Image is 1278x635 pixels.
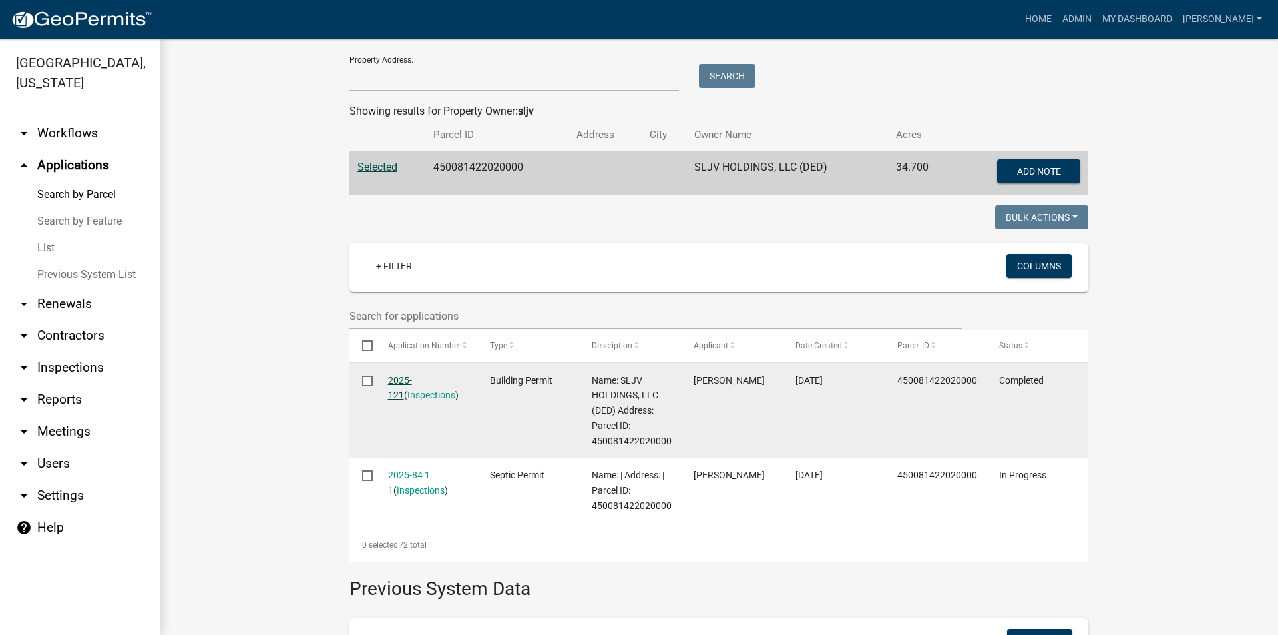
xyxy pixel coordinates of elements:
a: + Filter [365,254,423,278]
th: Address [568,119,642,151]
a: Inspections [407,390,455,400]
i: help [16,520,32,536]
span: Application Number [388,341,461,350]
a: 2025-84 1 1 [388,470,430,496]
span: 450081422020000 [897,375,977,386]
i: arrow_drop_up [16,157,32,173]
i: arrow_drop_down [16,392,32,408]
span: 450081422020000 [897,470,977,480]
div: 2 total [349,528,1088,562]
span: Parcel ID [897,341,929,350]
button: Columns [1006,254,1072,278]
th: Owner Name [686,119,888,151]
td: SLJV HOLDINGS, LLC (DED) [686,151,888,195]
a: Home [1020,7,1057,32]
div: Showing results for Property Owner: [349,103,1088,119]
div: ( ) [388,468,465,498]
a: 2025-121 [388,375,412,401]
span: Name: | Address: | Parcel ID: 450081422020000 [592,470,672,511]
span: Travis Bud Witt [694,470,765,480]
span: Caleb Roney [694,375,765,386]
i: arrow_drop_down [16,456,32,472]
i: arrow_drop_down [16,424,32,440]
td: 34.700 [888,151,954,195]
a: Selected [357,161,397,173]
button: Bulk Actions [995,205,1088,229]
a: [PERSON_NAME] [1177,7,1267,32]
h3: Previous System Data [349,562,1088,603]
span: Name: SLJV HOLDINGS, LLC (DED) Address: Parcel ID: 450081422020000 [592,375,672,446]
i: arrow_drop_down [16,360,32,376]
span: Date Created [795,341,842,350]
span: Type [490,341,507,350]
span: Building Permit [490,375,552,386]
i: arrow_drop_down [16,296,32,312]
button: Add Note [997,159,1080,183]
span: Add Note [1016,166,1060,177]
input: Search for applications [349,303,962,330]
span: 09/30/2025 [795,470,823,480]
span: Applicant [694,341,728,350]
span: 10/07/2025 [795,375,823,386]
datatable-header-cell: Applicant [681,330,783,362]
datatable-header-cell: Select [349,330,375,362]
datatable-header-cell: Description [579,330,681,362]
datatable-header-cell: Parcel ID [885,330,986,362]
span: 0 selected / [362,540,403,550]
strong: sljv [518,105,534,117]
i: arrow_drop_down [16,488,32,504]
span: In Progress [999,470,1046,480]
th: Parcel ID [425,119,568,151]
td: 450081422020000 [425,151,568,195]
span: Status [999,341,1022,350]
a: Inspections [397,485,445,496]
button: Search [699,64,755,88]
th: Acres [888,119,954,151]
datatable-header-cell: Application Number [375,330,477,362]
div: ( ) [388,373,465,404]
datatable-header-cell: Type [477,330,578,362]
span: Completed [999,375,1044,386]
a: Admin [1057,7,1097,32]
span: Septic Permit [490,470,544,480]
a: My Dashboard [1097,7,1177,32]
i: arrow_drop_down [16,328,32,344]
th: City [642,119,687,151]
datatable-header-cell: Date Created [783,330,885,362]
span: Description [592,341,632,350]
i: arrow_drop_down [16,125,32,141]
datatable-header-cell: Status [986,330,1088,362]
